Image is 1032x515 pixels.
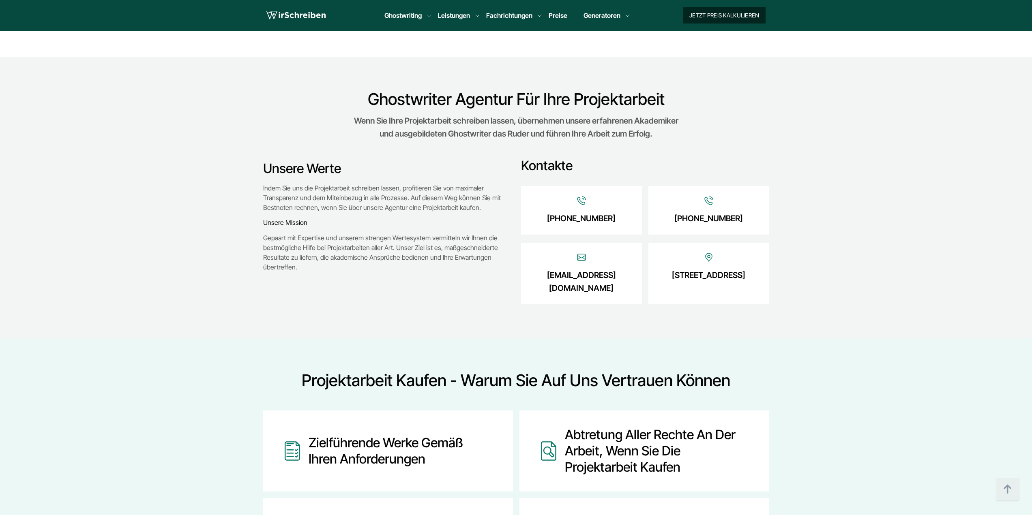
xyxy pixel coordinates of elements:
h2: Ghostwriter Agentur für Ihre Projektarbeit [263,90,769,109]
h3: Unsere Werte [263,160,505,177]
img: Abtretung aller Rechte an der Arbeit, wenn Sie die Projektarbeit kaufen [539,427,558,475]
p: Indem Sie uns die Projektarbeit schreiben lassen, profitieren Sie von maximaler Transparenz und d... [263,183,505,212]
p: Wenn Sie Ihre Projektarbeit schreiben lassen, übernehmen unsere erfahrenen Akademiker und ausgebi... [352,114,680,140]
img: logo wirschreiben [266,9,326,21]
a: Ghostwriting [384,11,422,20]
img: Icon [704,252,714,262]
img: Icon [577,196,586,205]
h3: Unsere Mission [263,219,505,226]
p: Gepaart mit Expertise und unserem strengen Wertesystem vermitteln wir Ihnen die bestmögliche Hilf... [263,233,505,272]
img: Zielführende Werke gemäß Ihren Anforderungen [283,427,302,475]
img: Icon [704,196,714,205]
a: [PHONE_NUMBER] [674,212,743,225]
button: Jetzt Preis kalkulieren [683,7,766,24]
a: [EMAIL_ADDRESS][DOMAIN_NAME] [533,269,630,295]
div: Abtretung aller Rechte an der Arbeit, wenn Sie die Projektarbeit kaufen [565,427,750,475]
a: Leistungen [438,11,470,20]
img: button top [996,477,1020,502]
h3: Kontakte [521,158,769,174]
a: Generatoren [584,11,620,20]
img: Icon [577,252,586,262]
a: [STREET_ADDRESS] [672,269,745,282]
h2: Projektarbeit kaufen - Warum Sie auf uns vertrauen können [263,371,769,390]
a: [PHONE_NUMBER] [547,212,616,225]
a: Fachrichtungen [486,11,532,20]
div: Zielführende Werke gemäß Ihren Anforderungen [309,427,493,475]
a: Preise [549,11,567,19]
